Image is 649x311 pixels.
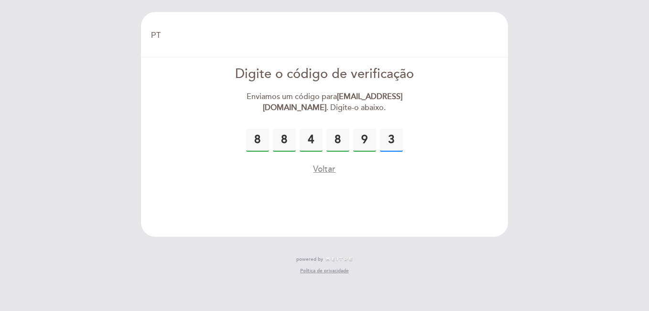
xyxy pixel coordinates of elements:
input: 0 [300,129,323,152]
input: 0 [326,129,349,152]
input: 0 [273,129,296,152]
button: Voltar [313,163,335,175]
input: 0 [246,129,269,152]
input: 0 [353,129,376,152]
a: powered by [296,256,353,263]
div: Enviamos um código para . Digite-o abaixo. [215,91,434,113]
input: 0 [380,129,403,152]
div: Digite o código de verificação [215,65,434,84]
strong: [EMAIL_ADDRESS][DOMAIN_NAME] [263,92,402,112]
span: powered by [296,256,323,263]
img: MEITRE [325,257,353,262]
a: Política de privacidade [300,267,349,274]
